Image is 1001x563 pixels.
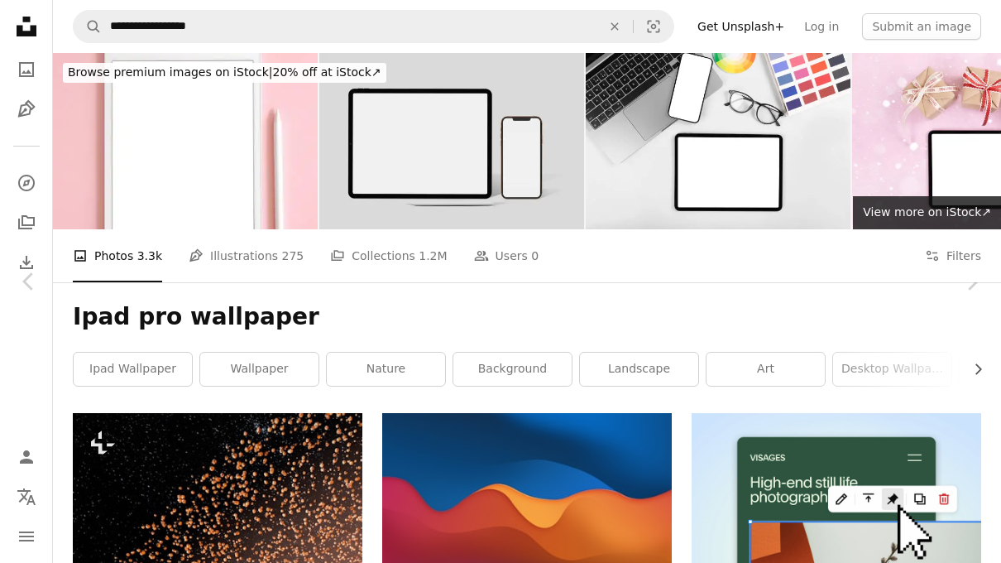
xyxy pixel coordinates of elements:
[382,503,672,517] a: a blue and orange background with wavy shapes
[189,229,304,282] a: Illustrations 275
[596,11,633,42] button: Clear
[10,93,43,126] a: Illustrations
[53,53,318,229] img: iPad pro tablet with white screen with pen on pink color background flowers. Office design woman ...
[319,53,584,229] img: iPad Pro, iPhone 12 Digital Device Screen Mockups Template For presentation branding, corporate i...
[925,229,981,282] button: Filters
[453,353,572,386] a: background
[10,520,43,553] button: Menu
[68,65,272,79] span: Browse premium images on iStock |
[282,247,304,265] span: 275
[634,11,673,42] button: Visual search
[53,53,396,93] a: Browse premium images on iStock|20% off at iStock↗
[863,205,991,219] span: View more on iStock ↗
[10,440,43,474] a: Log in / Sign up
[74,11,102,42] button: Search Unsplash
[73,10,674,43] form: Find visuals sitewide
[73,302,981,332] h1: Ipad pro wallpaper
[794,13,849,40] a: Log in
[963,353,981,386] button: scroll list to the right
[74,353,192,386] a: ipad wallpaper
[474,229,539,282] a: Users 0
[327,353,445,386] a: nature
[10,53,43,86] a: Photos
[833,353,951,386] a: desktop wallpaper
[68,65,381,79] span: 20% off at iStock ↗
[10,166,43,200] a: Explore
[586,53,850,229] img: iPad pro with white screen on white color background. Flatlay. Office background
[687,13,794,40] a: Get Unsplash+
[10,480,43,513] button: Language
[853,196,1001,229] a: View more on iStock↗
[862,13,981,40] button: Submit an image
[706,353,825,386] a: art
[330,229,447,282] a: Collections 1.2M
[200,353,318,386] a: wallpaper
[419,247,447,265] span: 1.2M
[531,247,539,265] span: 0
[580,353,698,386] a: landscape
